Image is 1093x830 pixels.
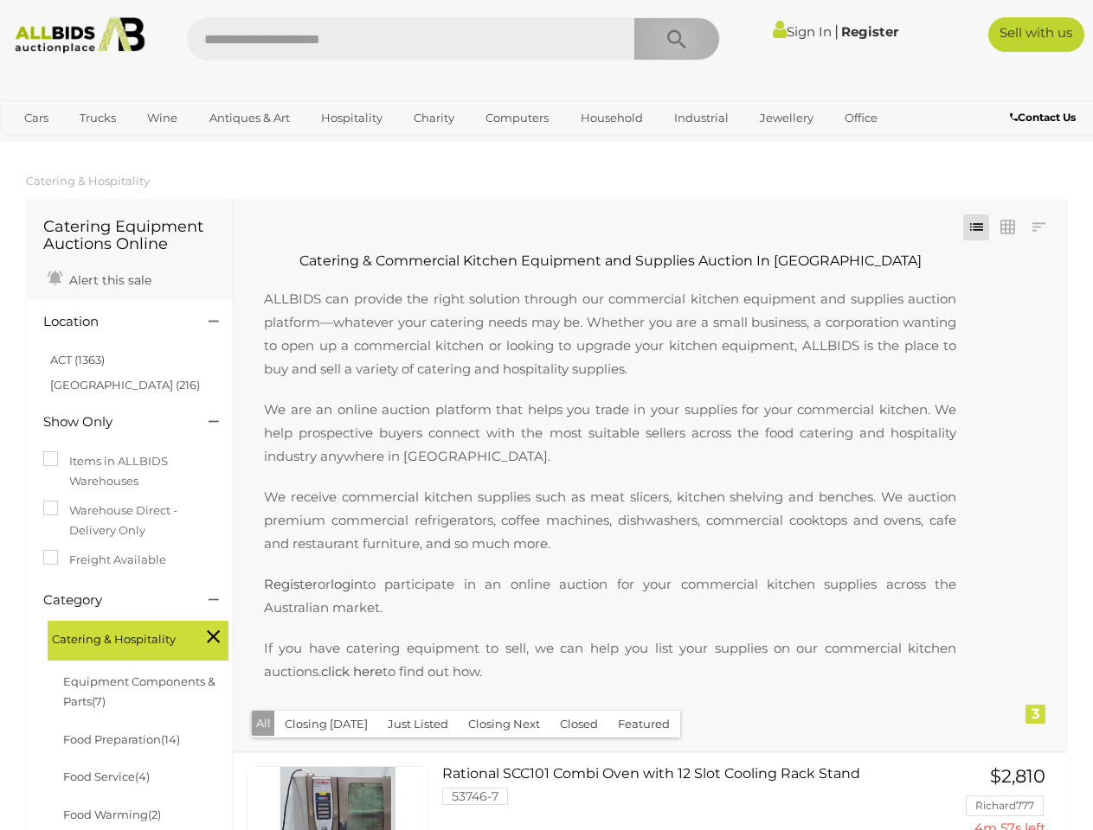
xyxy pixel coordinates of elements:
[331,576,363,592] a: login
[247,253,974,269] h2: Catering & Commercial Kitchen Equipment and Supplies Auction In [GEOGRAPHIC_DATA]
[43,315,183,329] h4: Location
[52,625,182,649] span: Catering & Hospitality
[402,104,466,132] a: Charity
[1010,108,1080,127] a: Contact Us
[161,732,180,746] span: (14)
[43,550,166,570] label: Freight Available
[841,23,898,40] a: Register
[63,732,180,746] a: Food Preparation(14)
[633,17,720,61] button: Search
[26,174,150,188] a: Catering & Hospitality
[148,808,161,821] span: (2)
[247,485,974,555] p: We receive commercial kitchen supplies such as meat slicers, kitchen shelving and benches. We auc...
[377,711,459,737] button: Just Listed
[550,711,608,737] button: Closed
[43,415,183,430] h4: Show Only
[43,265,156,291] a: Alert this sale
[264,576,318,592] a: Register
[8,17,152,54] img: Allbids.com.au
[474,104,560,132] a: Computers
[773,23,832,40] a: Sign In
[274,711,378,737] button: Closing [DATE]
[1025,705,1045,724] div: 3
[63,808,161,821] a: Food Warming(2)
[749,104,825,132] a: Jewellery
[43,219,215,253] h1: Catering Equipment Auctions Online
[247,270,974,380] p: ALLBIDS can provide the right solution through our commercial kitchen equipment and supplies auct...
[310,104,394,132] a: Hospitality
[252,711,275,736] button: All
[990,765,1045,787] span: $2,810
[608,711,680,737] button: Featured
[321,663,383,680] a: click here
[50,378,200,392] a: [GEOGRAPHIC_DATA] (216)
[68,104,127,132] a: Trucks
[988,17,1084,52] a: Sell with us
[63,674,215,708] a: Equipment Components & Parts(7)
[80,132,225,161] a: [GEOGRAPHIC_DATA]
[63,769,150,783] a: Food Service(4)
[43,451,215,492] label: Items in ALLBIDS Warehouses
[65,272,151,288] span: Alert this sale
[50,353,105,367] a: ACT (1363)
[198,104,301,132] a: Antiques & Art
[1010,111,1076,124] b: Contact Us
[458,711,550,737] button: Closing Next
[135,769,150,783] span: (4)
[569,104,654,132] a: Household
[92,694,106,708] span: (7)
[136,104,189,132] a: Wine
[13,132,71,161] a: Sports
[247,398,974,468] p: We are an online auction platform that helps you trade in your supplies for your commercial kitch...
[663,104,740,132] a: Industrial
[833,104,889,132] a: Office
[43,501,215,541] label: Warehouse Direct - Delivery Only
[43,593,183,608] h4: Category
[834,22,839,41] span: |
[247,572,974,619] p: or to participate in an online auction for your commercial kitchen supplies across the Australian...
[13,104,60,132] a: Cars
[247,636,974,683] p: If you have catering equipment to sell, we can help you list your supplies on our commercial kitc...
